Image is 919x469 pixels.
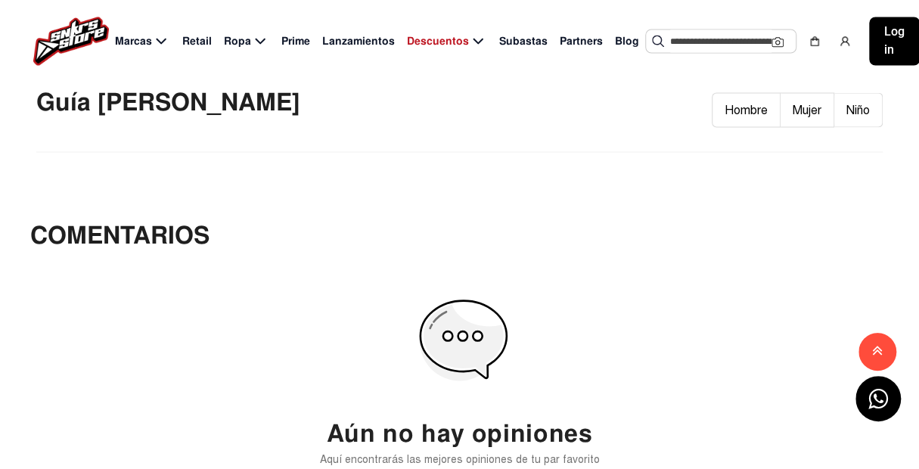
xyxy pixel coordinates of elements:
button: Niño [834,92,883,127]
p: Guía [PERSON_NAME] [36,85,300,119]
img: shopping [809,35,821,47]
button: Hombre [712,92,781,127]
p: Aquí encontrarás las mejores opiniones de tu par favorito [320,454,600,464]
span: Log in [884,23,905,59]
img: Buscar [652,35,664,47]
span: Lanzamientos [322,33,395,49]
h1: Comentarios [30,219,210,252]
span: Retail [182,33,212,49]
span: Descuentos [407,33,469,49]
h2: Aún no hay opiniones [327,419,593,448]
span: Partners [560,33,603,49]
span: Blog [615,33,639,49]
img: Chat Icon [362,276,557,419]
img: Cámara [772,36,784,48]
img: user [839,35,851,47]
span: Prime [281,33,310,49]
span: Subastas [499,33,548,49]
button: Mujer [781,92,834,127]
span: Marcas [115,33,152,49]
span: Ropa [224,33,251,49]
img: logo [33,17,109,65]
